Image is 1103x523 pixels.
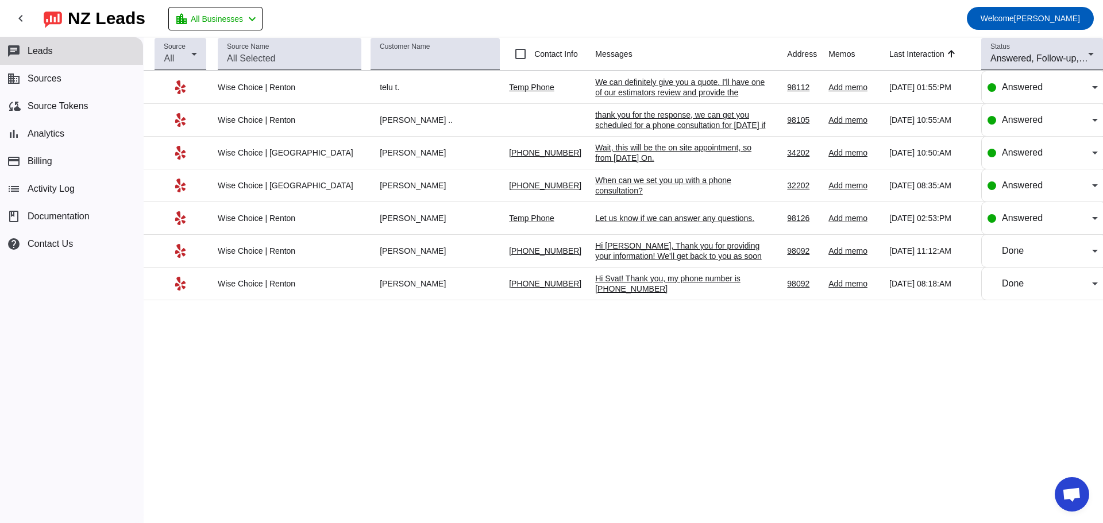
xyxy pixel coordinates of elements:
label: Contact Info [532,48,578,60]
mat-icon: payment [7,154,21,168]
span: Leads [28,46,53,56]
div: [PERSON_NAME] [371,246,500,256]
span: Answered [1002,115,1043,125]
div: Add memo [828,278,880,289]
div: [DATE] 02:53:PM [889,213,972,223]
mat-icon: Yelp [173,244,187,258]
mat-icon: chat [7,44,21,58]
mat-icon: Yelp [173,146,187,160]
mat-label: Status [990,43,1010,51]
mat-icon: cloud_sync [7,99,21,113]
div: Wait, this will be the on site appointment, so from [DATE] On. [595,142,768,163]
div: 98092 [787,246,819,256]
div: Add memo [828,148,880,158]
div: Wise Choice | Renton [218,278,361,289]
a: [PHONE_NUMBER] [509,181,581,190]
div: NZ Leads [68,10,145,26]
span: Analytics [28,129,64,139]
div: 32202 [787,180,819,191]
div: [PERSON_NAME] [371,148,500,158]
div: Wise Choice | Renton [218,213,361,223]
div: Wise Choice | [GEOGRAPHIC_DATA] [218,148,361,158]
div: 34202 [787,148,819,158]
span: Answered [1002,82,1043,92]
a: [PHONE_NUMBER] [509,148,581,157]
span: Answered [1002,180,1043,190]
input: All Selected [227,52,352,65]
div: 98126 [787,213,819,223]
th: Address [787,37,828,71]
div: Hi [PERSON_NAME], Thank you for providing your information! We'll get back to you as soon as poss... [595,241,768,272]
span: All Businesses [191,11,243,27]
mat-icon: help [7,237,21,251]
img: logo [44,9,62,28]
mat-label: Source Name [227,43,269,51]
div: Add memo [828,213,880,223]
th: Memos [828,37,889,71]
div: [DATE] 11:12:AM [889,246,972,256]
div: [DATE] 01:55:PM [889,82,972,92]
div: [PERSON_NAME] [371,278,500,289]
mat-icon: Yelp [173,80,187,94]
button: Welcome[PERSON_NAME] [967,7,1094,30]
mat-icon: chevron_left [245,12,259,26]
div: thank you for the response, we can get you scheduled for a phone consultation for [DATE] if that ... [595,110,768,141]
div: Wise Choice | Renton [218,246,361,256]
button: All Businesses [168,7,263,30]
div: [DATE] 10:50:AM [889,148,972,158]
span: Documentation [28,211,90,222]
span: Answered [1002,148,1043,157]
span: Contact Us [28,239,73,249]
div: Add memo [828,246,880,256]
div: 98112 [787,82,819,92]
div: Wise Choice | Renton [218,115,361,125]
a: Open chat [1055,477,1089,512]
div: Last Interaction [889,48,944,60]
span: [PERSON_NAME] [981,10,1080,26]
div: [DATE] 10:55:AM [889,115,972,125]
div: When can we set you up with a phone consultation? [595,175,768,196]
div: [PERSON_NAME] [371,213,500,223]
mat-icon: list [7,182,21,196]
mat-label: Customer Name [380,43,430,51]
span: Answered [1002,213,1043,223]
div: Add memo [828,82,880,92]
div: Hi Svat! Thank you, my phone number is [PHONE_NUMBER] [595,273,768,294]
div: Add memo [828,180,880,191]
div: Wise Choice | Renton [218,82,361,92]
mat-icon: location_city [175,12,188,26]
span: Activity Log [28,184,75,194]
div: [DATE] 08:18:AM [889,278,972,289]
span: Billing [28,156,52,166]
span: Done [1002,278,1024,288]
span: Welcome [981,14,1014,23]
mat-label: Source [164,43,186,51]
div: [DATE] 08:35:AM [889,180,972,191]
a: Temp Phone [509,214,554,223]
span: Done [1002,246,1024,255]
mat-icon: business [7,72,21,86]
span: Source Tokens [28,101,88,111]
th: Messages [595,37,787,71]
div: We can definitely give you a quote. I'll have one of our estimators review and provide the estimate. [595,77,768,108]
a: [PHONE_NUMBER] [509,246,581,255]
div: 98092 [787,278,819,289]
div: [PERSON_NAME] [371,180,500,191]
mat-icon: Yelp [173,179,187,192]
mat-icon: bar_chart [7,127,21,141]
mat-icon: Yelp [173,113,187,127]
div: Let us know if we can answer any questions. [595,213,768,223]
div: [PERSON_NAME] .. [371,115,500,125]
div: Wise Choice | [GEOGRAPHIC_DATA] [218,180,361,191]
span: All [164,53,174,63]
div: telu t. [371,82,500,92]
mat-icon: chevron_left [14,11,28,25]
mat-icon: Yelp [173,211,187,225]
mat-icon: Yelp [173,277,187,290]
div: 98105 [787,115,819,125]
div: Add memo [828,115,880,125]
a: Temp Phone [509,83,554,92]
span: Sources [28,73,61,84]
span: book [7,210,21,223]
a: [PHONE_NUMBER] [509,279,581,288]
